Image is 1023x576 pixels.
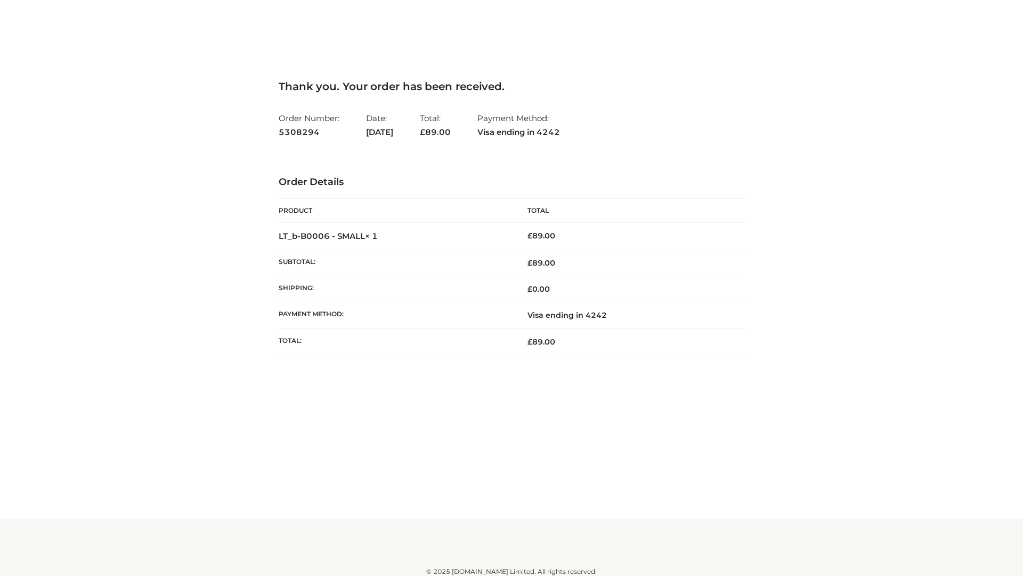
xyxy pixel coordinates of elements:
strong: × 1 [365,231,378,241]
li: Date: [366,109,393,141]
th: Subtotal: [279,250,511,276]
td: Visa ending in 4242 [511,302,744,329]
span: 89.00 [420,127,451,137]
th: Total: [279,329,511,355]
li: Total: [420,109,451,141]
bdi: 0.00 [527,284,550,294]
span: £ [527,258,532,268]
li: Payment Method: [477,109,560,141]
th: Total [511,199,744,223]
strong: Visa ending in 4242 [477,125,560,139]
span: £ [420,127,425,137]
span: £ [527,231,532,241]
strong: [DATE] [366,125,393,139]
th: Product [279,199,511,223]
span: 89.00 [527,258,555,268]
th: Payment method: [279,302,511,329]
span: £ [527,284,532,294]
span: 89.00 [527,337,555,347]
li: Order Number: [279,109,339,141]
h3: Order Details [279,177,744,188]
bdi: 89.00 [527,231,555,241]
strong: LT_b-B0006 - SMALL [279,231,378,241]
h3: Thank you. Your order has been received. [279,80,744,93]
th: Shipping: [279,276,511,302]
span: £ [527,337,532,347]
strong: 5308294 [279,125,339,139]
